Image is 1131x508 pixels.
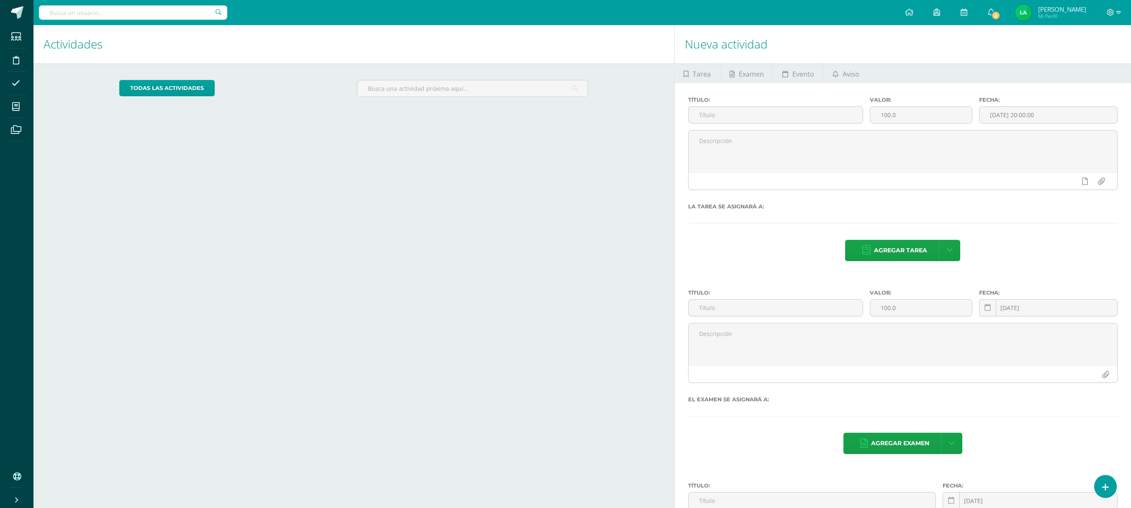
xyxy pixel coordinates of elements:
[688,203,1118,210] label: La tarea se asignará a:
[688,482,936,489] label: Título:
[1038,13,1086,20] span: Mi Perfil
[39,5,227,20] input: Busca un usuario...
[44,25,664,63] h1: Actividades
[792,64,814,84] span: Evento
[675,63,720,83] a: Tarea
[688,97,863,103] label: Título:
[979,107,1117,123] input: Fecha de entrega
[688,396,1118,403] label: El examen se asignará a:
[871,433,929,454] span: Agregar examen
[870,107,972,123] input: Puntos máximos
[870,97,972,103] label: Valor:
[685,25,1121,63] h1: Nueva actividad
[693,64,711,84] span: Tarea
[1038,5,1086,13] span: [PERSON_NAME]
[689,300,863,316] input: Título
[823,63,868,83] a: Aviso
[773,63,823,83] a: Evento
[874,240,927,261] span: Agregar tarea
[688,290,863,296] label: Título:
[843,64,859,84] span: Aviso
[720,63,773,83] a: Examen
[119,80,215,96] a: todas las Actividades
[979,300,1117,316] input: Fecha de entrega
[979,290,1118,296] label: Fecha:
[357,80,588,97] input: Busca una actividad próxima aquí...
[943,482,1118,489] label: Fecha:
[870,300,972,316] input: Puntos máximos
[979,97,1118,103] label: Fecha:
[870,290,972,296] label: Valor:
[991,11,1000,20] span: 2
[689,107,863,123] input: Título
[1015,4,1032,21] img: 9a1e7f6ee7d2d53670f65b8a0401b2da.png
[739,64,764,84] span: Examen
